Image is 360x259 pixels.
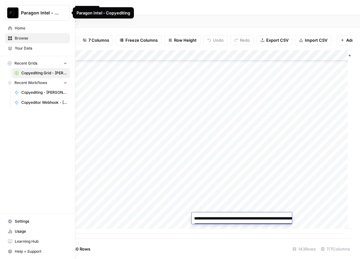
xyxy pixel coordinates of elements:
span: Redo [240,37,250,43]
span: Settings [15,219,67,224]
span: Add 10 Rows [65,246,90,252]
div: 143 Rows [290,244,318,254]
span: Home [15,25,67,31]
span: Usage [15,229,67,234]
button: Undo [203,35,228,45]
span: Your Data [15,45,67,51]
a: Copyeditor Webhook - [PERSON_NAME] [12,98,70,108]
span: 7 Columns [88,37,109,43]
a: Copyediting - [PERSON_NAME] [12,87,70,98]
button: Row Height [164,35,201,45]
button: Redo [230,35,254,45]
span: Undo [213,37,224,43]
button: Recent Workflows [5,78,70,87]
span: Import CSV [305,37,327,43]
button: Freeze Columns [116,35,162,45]
span: Copyediting - [PERSON_NAME] [21,90,67,95]
span: Freeze Columns [125,37,158,43]
span: Recent Grids [14,61,37,66]
a: Usage [5,226,70,236]
button: Import CSV [295,35,331,45]
button: Workspace: Paragon Intel - Copyediting [5,5,70,21]
button: Recent Grids [5,59,70,68]
span: Copyeditor Webhook - [PERSON_NAME] [21,100,67,105]
a: Settings [5,216,70,226]
button: 7 Columns [79,35,113,45]
span: Learning Hub [15,239,67,244]
a: Learning Hub [5,236,70,246]
a: Your Data [5,43,70,53]
button: Help + Support [5,246,70,256]
span: Browse [15,35,67,41]
span: Help + Support [15,249,67,254]
span: Recent Workflows [14,80,47,86]
span: Row Height [174,37,197,43]
div: 7/7 Columns [318,244,352,254]
a: Copyediting Grid - [PERSON_NAME] [12,68,70,78]
span: Paragon Intel - Copyediting [21,10,59,16]
a: Home [5,23,70,33]
button: Export CSV [257,35,293,45]
a: Browse [5,33,70,43]
span: Copyediting Grid - [PERSON_NAME] [21,70,67,76]
img: Paragon Intel - Copyediting Logo [7,7,19,18]
span: Export CSV [266,37,289,43]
